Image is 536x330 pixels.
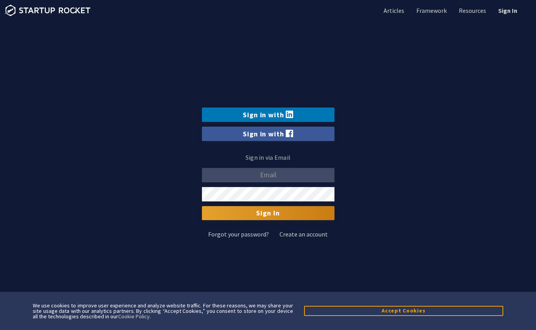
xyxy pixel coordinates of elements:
[382,6,404,15] a: Articles
[415,6,447,15] a: Framework
[208,231,269,237] a: Forgot your password?
[202,152,334,163] p: Sign in via Email
[202,108,334,122] a: Sign in with
[202,206,334,220] input: Sign In
[118,313,150,320] a: Cookie Policy
[33,303,293,319] div: We use cookies to improve user experience and analyze website traffic. For these reasons, we may ...
[202,127,334,141] a: Sign in with
[497,6,517,15] a: Sign In
[304,306,504,316] button: Accept Cookies
[279,231,328,237] a: Create an account
[457,6,486,15] a: Resources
